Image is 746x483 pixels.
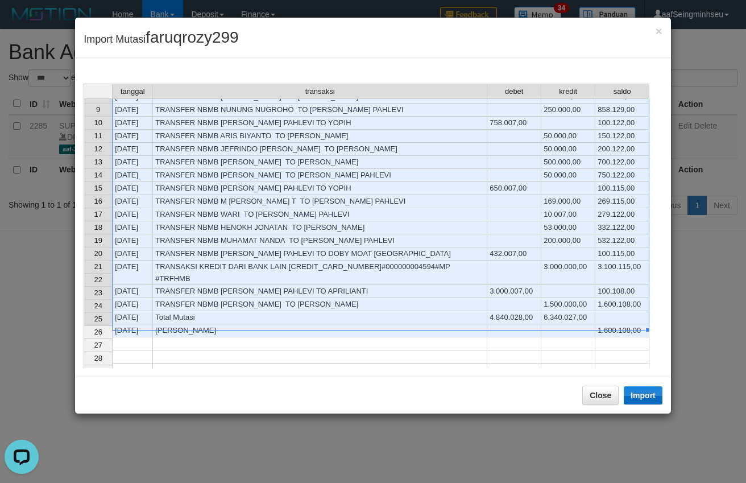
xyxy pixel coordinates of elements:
td: [DATE] [112,311,153,324]
td: [DATE] [112,247,153,261]
td: TRANSFER NBMB WARI TO [PERSON_NAME] PAHLEVI [153,208,487,221]
td: TRANSFER NBMB [PERSON_NAME] TO [PERSON_NAME] [153,156,487,169]
td: 6.340.027,00 [541,311,595,324]
td: 250.000,00 [541,104,595,117]
span: 21 [94,262,102,271]
td: 50.000,00 [541,143,595,156]
td: 150.122,00 [595,130,649,143]
td: 858.129,00 [595,104,649,117]
span: saldo [614,88,631,96]
td: 100.108,00 [595,285,649,298]
span: 19 [94,236,102,245]
td: TRANSFER NBMB HENOKH JONATAN TO [PERSON_NAME] [153,221,487,234]
button: Open LiveChat chat widget [5,5,39,39]
td: [DATE] [112,130,153,143]
td: 100.115,00 [595,247,649,261]
td: 332.122,00 [595,221,649,234]
span: 23 [94,288,102,297]
td: 3.000.000,00 [541,261,595,285]
td: TRANSFER NBMB NUNUNG NUGROHO TO [PERSON_NAME] PAHLEVI [153,104,487,117]
td: TRANSFER NBMB MUHAMAT NANDA TO [PERSON_NAME] PAHLEVI [153,234,487,247]
td: TRANSFER NBMB [PERSON_NAME] PAHLEVI TO DOBY MOAT [GEOGRAPHIC_DATA] [153,247,487,261]
span: faruqrozy299 [146,28,238,46]
button: Close [582,386,619,405]
td: 650.007,00 [487,182,541,195]
span: tanggal [121,88,145,96]
span: Import Mutasi [84,34,238,45]
td: TRANSFER NBMB [PERSON_NAME] TO [PERSON_NAME] PAHLEVI [153,169,487,182]
td: 4.840.028,00 [487,311,541,324]
td: 500.000,00 [541,156,595,169]
span: 24 [94,302,102,310]
span: 14 [94,171,102,179]
span: 12 [94,145,102,153]
td: TRANSFER NBMB ARIS BIYANTO TO [PERSON_NAME] [153,130,487,143]
span: 17 [94,210,102,218]
td: 53.000,00 [541,221,595,234]
span: 9 [96,105,100,114]
td: 100.115,00 [595,182,649,195]
span: 13 [94,158,102,166]
td: [DATE] [112,208,153,221]
td: [DATE] [112,117,153,130]
td: [DATE] [112,324,153,337]
td: 200.000,00 [541,234,595,247]
td: 50.000,00 [541,169,595,182]
td: [DATE] [112,221,153,234]
td: [DATE] [112,143,153,156]
span: 18 [94,223,102,232]
td: [DATE] [112,156,153,169]
td: 3.100.115,00 [595,261,649,285]
td: TRANSFER NBMB [PERSON_NAME] PAHLEVI TO YOPIH [153,182,487,195]
span: 29 [94,367,102,375]
td: [DATE] [112,261,153,285]
td: TRANSFER NBMB [PERSON_NAME] TO [PERSON_NAME] [153,298,487,311]
span: × [656,24,662,38]
td: 200.122,00 [595,143,649,156]
button: Import [624,386,662,404]
span: 22 [94,275,102,284]
span: 10 [94,118,102,127]
td: 1.600.108,00 [595,298,649,311]
span: 11 [94,131,102,140]
td: 1.600.108,00 [595,324,649,337]
td: TRANSFER NBMB JEFRINDO [PERSON_NAME] TO [PERSON_NAME] [153,143,487,156]
td: 532.122,00 [595,234,649,247]
td: [DATE] [112,234,153,247]
td: 169.000,00 [541,195,595,208]
td: [DATE] [112,182,153,195]
td: TRANSAKSI KREDIT DARI BANK LAIN [CREDIT_CARD_NUMBER]#000000004594#MP #TRFHMB [153,261,487,285]
td: [DATE] [112,298,153,311]
span: 25 [94,315,102,323]
td: 50.000,00 [541,130,595,143]
span: debet [505,88,524,96]
span: 27 [94,341,102,349]
td: [DATE] [112,104,153,117]
td: 10.007,00 [541,208,595,221]
td: 269.115,00 [595,195,649,208]
span: transaksi [305,88,335,96]
button: Close [656,25,662,37]
td: TRANSFER NBMB M [PERSON_NAME] T TO [PERSON_NAME] PAHLEVI [153,195,487,208]
span: 15 [94,184,102,192]
td: [PERSON_NAME] [153,324,487,337]
td: 700.122,00 [595,156,649,169]
td: 432.007,00 [487,247,541,261]
span: kredit [559,88,577,96]
span: 28 [94,354,102,362]
td: 279.122,00 [595,208,649,221]
span: 16 [94,197,102,205]
td: [DATE] [112,169,153,182]
td: TRANSFER NBMB [PERSON_NAME] PAHLEVI TO YOPIH [153,117,487,130]
td: 758.007,00 [487,117,541,130]
td: [DATE] [112,285,153,298]
th: Select whole grid [84,84,112,99]
span: 20 [94,249,102,258]
td: 3.000.007,00 [487,285,541,298]
td: 100.122,00 [595,117,649,130]
span: 26 [94,328,102,336]
td: Total Mutasi [153,311,487,324]
td: 750.122,00 [595,169,649,182]
td: 1.500.000,00 [541,298,595,311]
td: [DATE] [112,195,153,208]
